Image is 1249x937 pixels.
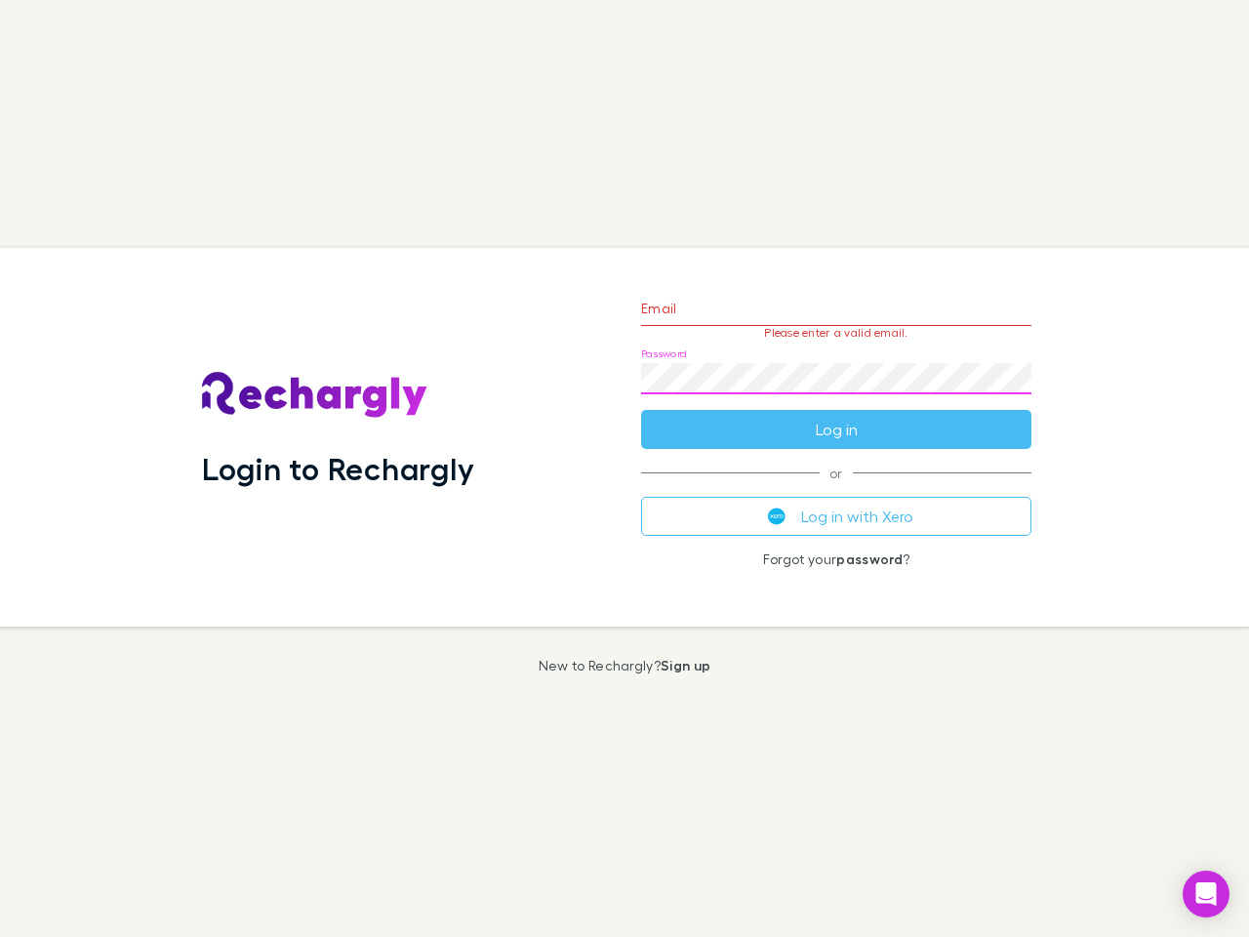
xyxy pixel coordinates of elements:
[641,346,687,361] label: Password
[641,472,1031,473] span: or
[836,550,903,567] a: password
[641,551,1031,567] p: Forgot your ?
[768,508,786,525] img: Xero's logo
[202,372,428,419] img: Rechargly's Logo
[641,326,1031,340] p: Please enter a valid email.
[641,410,1031,449] button: Log in
[539,658,711,673] p: New to Rechargly?
[202,450,474,487] h1: Login to Rechargly
[661,657,710,673] a: Sign up
[1183,871,1229,917] div: Open Intercom Messenger
[641,497,1031,536] button: Log in with Xero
